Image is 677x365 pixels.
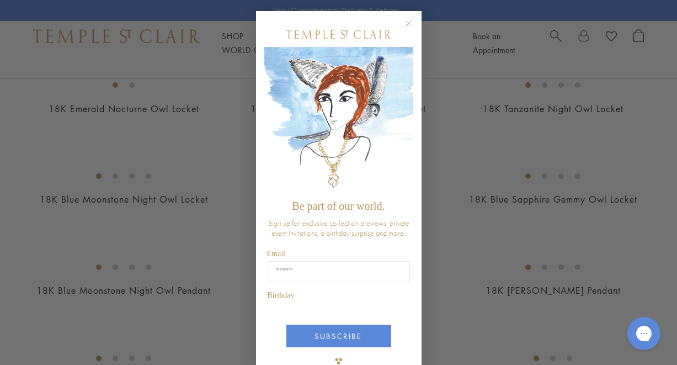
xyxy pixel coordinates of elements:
[268,218,409,238] span: Sign up for exclusive collection previews, private event invitations, a birthday surprise and more.
[286,30,391,39] img: Temple St. Clair
[267,250,285,258] span: Email
[407,22,421,36] button: Close dialog
[268,261,410,282] input: Email
[268,291,295,299] span: Birthday
[286,325,391,347] button: SUBSCRIBE
[622,313,666,354] iframe: Gorgias live chat messenger
[264,47,413,194] img: c4a9eb12-d91a-4d4a-8ee0-386386f4f338.jpeg
[292,200,385,212] span: Be part of our world.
